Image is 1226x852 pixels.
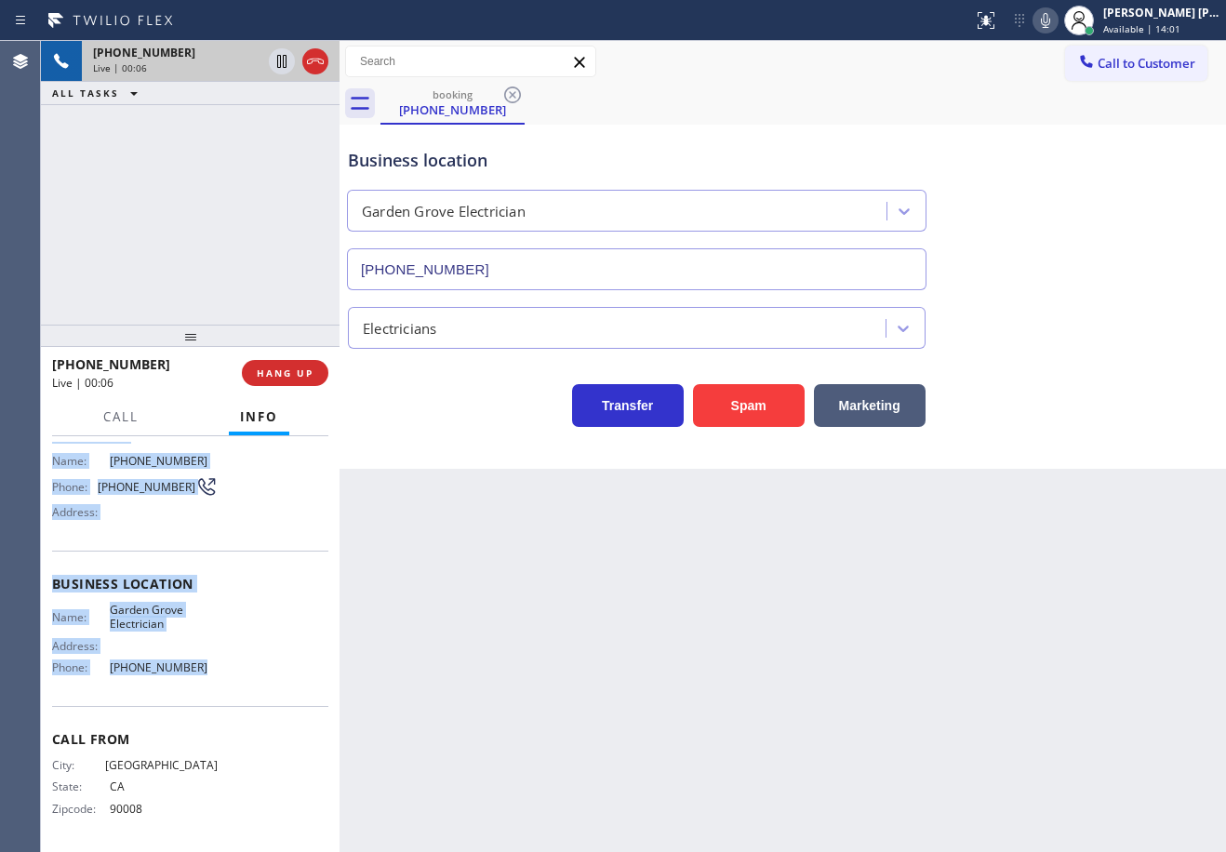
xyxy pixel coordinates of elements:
[93,61,147,74] span: Live | 00:06
[110,603,218,632] span: Garden Grove Electrician
[110,454,218,468] span: [PHONE_NUMBER]
[52,779,110,793] span: State:
[1065,46,1207,81] button: Call to Customer
[362,201,526,222] div: Garden Grove Electrician
[110,802,218,816] span: 90008
[382,83,523,123] div: (323) 815-0488
[98,480,195,494] span: [PHONE_NUMBER]
[363,317,436,339] div: Electricians
[41,82,156,104] button: ALL TASKS
[1103,22,1180,35] span: Available | 14:01
[52,730,328,748] span: Call From
[52,480,98,494] span: Phone:
[52,660,110,674] span: Phone:
[52,575,328,592] span: Business location
[52,610,110,624] span: Name:
[382,87,523,101] div: booking
[103,408,139,425] span: Call
[110,779,218,793] span: CA
[1098,55,1195,72] span: Call to Customer
[105,758,218,772] span: [GEOGRAPHIC_DATA]
[814,384,926,427] button: Marketing
[1103,5,1220,20] div: [PERSON_NAME] [PERSON_NAME] Dahil
[92,399,150,435] button: Call
[347,248,926,290] input: Phone Number
[110,660,218,674] span: [PHONE_NUMBER]
[257,366,313,379] span: HANG UP
[52,454,110,468] span: Name:
[269,48,295,74] button: Hold Customer
[693,384,805,427] button: Spam
[52,802,110,816] span: Zipcode:
[346,47,595,76] input: Search
[302,48,328,74] button: Hang up
[52,375,113,391] span: Live | 00:06
[52,355,170,373] span: [PHONE_NUMBER]
[1033,7,1059,33] button: Mute
[348,148,926,173] div: Business location
[52,87,119,100] span: ALL TASKS
[242,360,328,386] button: HANG UP
[52,758,105,772] span: City:
[52,505,110,519] span: Address:
[240,408,278,425] span: Info
[229,399,289,435] button: Info
[52,639,110,653] span: Address:
[382,101,523,118] div: [PHONE_NUMBER]
[572,384,684,427] button: Transfer
[93,45,195,60] span: [PHONE_NUMBER]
